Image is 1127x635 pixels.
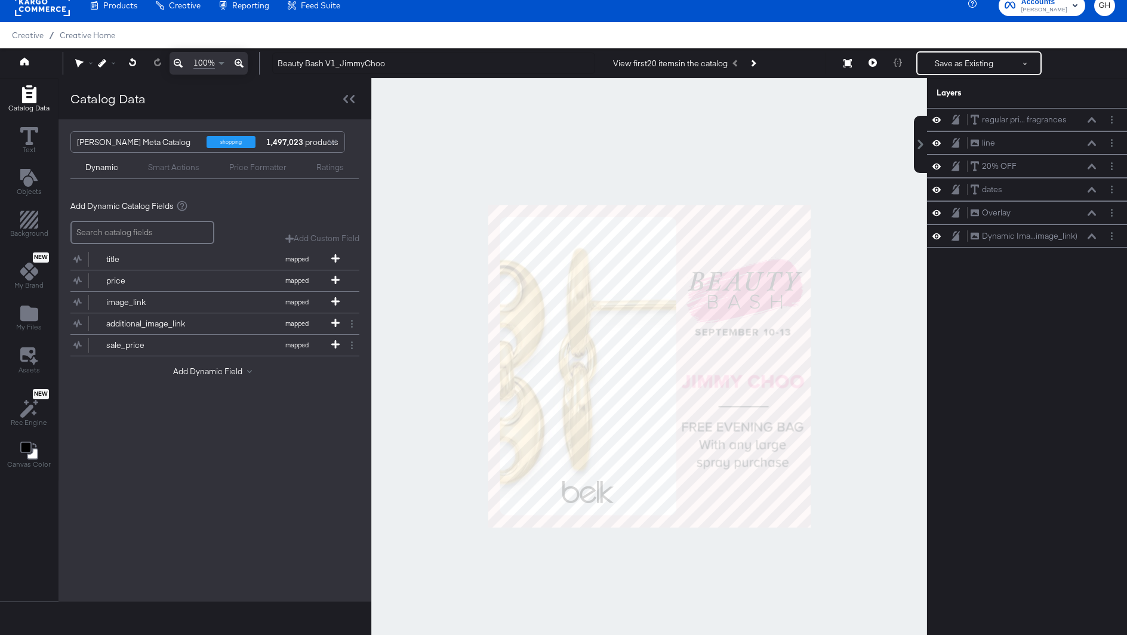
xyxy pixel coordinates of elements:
button: Add Rectangle [3,208,56,242]
div: price [106,275,193,286]
span: Catalog Data [8,103,50,113]
strong: 1,497,023 [264,132,305,152]
button: Layer Options [1106,160,1118,172]
div: Smart Actions [148,162,199,173]
button: line [970,137,996,149]
button: regular pri... fragrances [970,113,1067,126]
div: [PERSON_NAME] Meta Catalog [77,132,198,152]
button: Overlay [970,206,1011,219]
button: image_linkmapped [70,292,344,313]
div: image_linkmapped [70,292,359,313]
div: image_link [106,297,193,308]
span: 100% [193,57,215,69]
span: mapped [264,298,330,306]
div: OverlayLayer Options [927,201,1127,224]
span: Add Dynamic Catalog Fields [70,201,174,212]
div: 20% OFFLayer Options [927,155,1127,178]
div: lineLayer Options [927,131,1127,155]
span: / [44,30,60,40]
span: My Brand [14,280,44,290]
div: title [106,254,193,265]
span: My Files [16,322,42,332]
button: Add Rectangle [1,82,57,116]
div: Dynamic Ima...image_link)Layer Options [927,224,1127,248]
span: mapped [264,341,330,349]
div: Layers [937,87,1058,98]
div: Price Formatter [229,162,287,173]
button: sale_pricemapped [70,335,344,356]
button: Layer Options [1106,183,1118,196]
button: Layer Options [1106,230,1118,242]
button: 20% OFF [970,160,1017,172]
div: regular pri... fragrancesLayer Options [927,108,1127,131]
button: Assets [11,344,47,378]
button: dates [970,183,1003,196]
div: Dynamic [85,162,118,173]
span: mapped [264,255,330,263]
span: Creative [12,30,44,40]
div: products [264,132,300,152]
button: Add Text [10,166,49,200]
span: Background [10,229,48,238]
span: Canvas Color [7,460,51,469]
span: Text [23,145,36,155]
button: Add Dynamic Field [173,366,257,377]
div: 20% OFF [982,161,1017,172]
span: New [33,390,49,398]
div: Overlay [982,207,1011,218]
button: Layer Options [1106,113,1118,126]
div: additional_image_link [106,318,193,329]
span: Reporting [232,1,269,10]
span: Feed Suite [301,1,340,10]
button: pricemapped [70,270,344,291]
span: [PERSON_NAME] [1021,5,1067,15]
button: Text [13,124,45,158]
span: Creative [169,1,201,10]
span: New [33,254,49,261]
button: Add Custom Field [285,233,359,244]
div: line [982,137,995,149]
div: regular pri... fragrances [982,114,1067,125]
div: Ratings [316,162,344,173]
button: Save as Existing [917,53,1011,74]
span: Products [103,1,137,10]
span: Rec Engine [11,418,47,427]
div: shopping [207,136,255,148]
button: titlemapped [70,249,344,270]
button: Add Files [9,302,49,336]
div: sale_pricemapped [70,335,359,356]
a: Creative Home [60,30,115,40]
div: additional_image_linkmapped [70,313,359,334]
button: Layer Options [1106,206,1118,219]
div: titlemapped [70,249,359,270]
div: Dynamic Ima...image_link) [982,230,1077,242]
button: additional_image_linkmapped [70,313,344,334]
span: Assets [19,365,40,375]
div: pricemapped [70,270,359,291]
div: View first 20 items in the catalog [613,58,728,69]
div: datesLayer Options [927,178,1127,201]
button: NewRec Engine [4,386,54,431]
button: Next Product [744,53,761,74]
button: Layer Options [1106,137,1118,149]
button: NewMy Brand [7,250,51,294]
span: mapped [264,319,330,328]
button: Dynamic Ima...image_link) [970,230,1078,242]
div: dates [982,184,1002,195]
div: sale_price [106,340,193,351]
span: mapped [264,276,330,285]
div: Catalog Data [70,90,146,107]
span: Objects [17,187,42,196]
input: Search catalog fields [70,221,214,244]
